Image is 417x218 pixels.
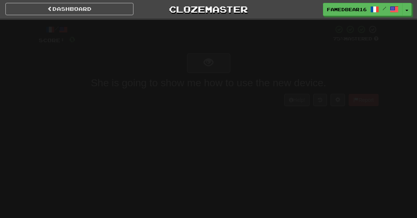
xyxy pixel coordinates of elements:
div: / [39,25,75,34]
div: Mastered [333,36,379,42]
button: Round history (alt+y) [313,94,327,106]
button: Help! [284,94,310,106]
span: 75 % [333,36,344,42]
span: 0 [69,35,75,44]
div: She is going to show me how to use the new device. [39,76,379,90]
span: 10 [327,19,339,28]
button: Report [349,94,378,106]
a: Clozemaster [144,3,272,16]
a: Dashboard [5,3,133,15]
span: 0 [127,19,133,28]
a: FamedBear16 / [323,3,403,16]
button: show sentence [187,53,230,73]
span: Score: [39,37,65,43]
span: FamedBear16 [327,6,367,13]
span: / [383,6,386,11]
span: 0 [237,19,243,28]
